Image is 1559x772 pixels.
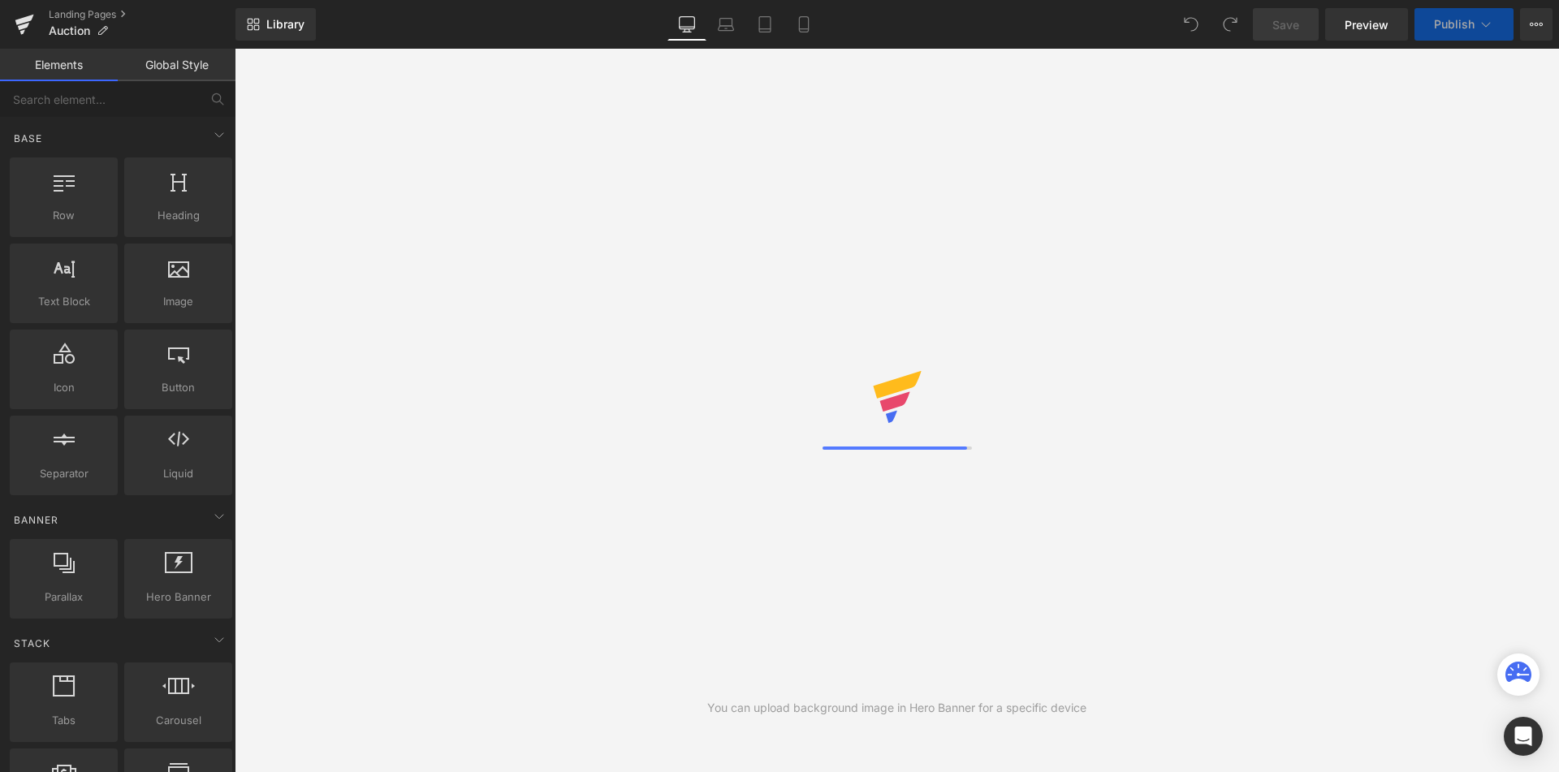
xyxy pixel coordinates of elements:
a: Preview [1325,8,1408,41]
button: More [1520,8,1553,41]
span: Save [1272,16,1299,33]
a: Desktop [667,8,706,41]
span: Separator [15,465,113,482]
button: Redo [1214,8,1246,41]
span: Hero Banner [129,589,227,606]
span: Icon [15,379,113,396]
a: Tablet [745,8,784,41]
span: Stack [12,636,52,651]
span: Preview [1345,16,1388,33]
a: New Library [235,8,316,41]
span: Publish [1434,18,1475,31]
span: Liquid [129,465,227,482]
span: Image [129,293,227,310]
span: Base [12,131,44,146]
span: Carousel [129,712,227,729]
span: Parallax [15,589,113,606]
a: Laptop [706,8,745,41]
span: Text Block [15,293,113,310]
a: Landing Pages [49,8,235,21]
button: Publish [1414,8,1514,41]
div: You can upload background image in Hero Banner for a specific device [707,699,1086,717]
span: Heading [129,207,227,224]
div: Open Intercom Messenger [1504,717,1543,756]
span: Button [129,379,227,396]
span: Auction [49,24,90,37]
button: Undo [1175,8,1207,41]
span: Banner [12,512,60,528]
span: Library [266,17,304,32]
span: Tabs [15,712,113,729]
span: Row [15,207,113,224]
a: Mobile [784,8,823,41]
a: Global Style [118,49,235,81]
